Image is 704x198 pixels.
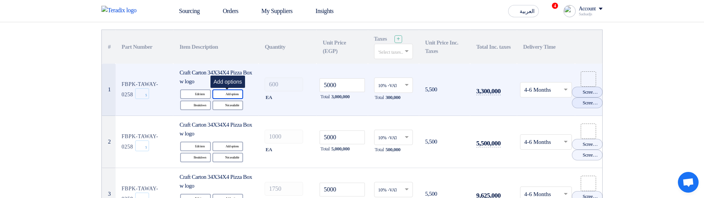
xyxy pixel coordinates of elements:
th: Item Description [173,30,258,64]
td: 1 [102,64,116,116]
th: Delivery Time [517,30,575,64]
button: العربية [508,5,539,17]
div: Add options [212,89,243,99]
span: 3,000,000 [331,93,350,101]
td: 5,500 [419,64,470,116]
span: Screenshot_from___1760365604599.png [583,151,598,159]
ng-select: VAT [374,182,413,197]
div: Add options [210,76,245,88]
input: Unit Price [320,78,364,92]
img: profile_test.png [563,5,576,17]
span: Total [320,145,330,153]
span: Screenshot_from___1760365604599.png [583,99,598,107]
input: Unit Price [320,130,364,144]
span: EA [265,94,272,101]
span: 5 [135,140,149,151]
span: 300,000 [386,94,401,101]
span: العربية [520,9,535,14]
span: Screenshot_from___1760365604599.png [583,140,598,148]
ng-select: VAT [374,78,413,93]
span: 3,300,000 [476,87,501,95]
span: 5,000,000 [331,145,350,153]
span: Craft Carton 34X34X4 Pizza Box w logo [179,69,252,84]
span: 500,000 [386,146,401,153]
td: FBPK-TAWAY-0258 [116,116,174,168]
div: Account [579,6,596,12]
input: RFQ_STEP1.ITEMS.2.AMOUNT_TITLE [265,182,303,196]
input: RFQ_STEP1.ITEMS.2.AMOUNT_TITLE [265,130,303,144]
span: 5,500,000 [476,140,501,147]
span: 4 [552,3,558,9]
th: # [102,30,116,64]
th: Taxes [368,30,419,64]
span: Total [375,94,384,101]
input: RFQ_STEP1.ITEMS.2.AMOUNT_TITLE [265,78,303,91]
span: Craft Carton 34X34X4 Pizza Box w logo [179,122,252,137]
td: 2 [102,116,116,168]
div: Open chat [678,172,699,193]
div: Add options [212,142,243,151]
span: 5 [135,88,149,99]
th: Quantity [258,30,316,64]
img: Teradix logo [101,6,153,15]
span: Screenshot_from___1760365604599.png [583,88,598,96]
div: Breakdown [180,153,211,162]
div: Not available [212,153,243,162]
span: EA [265,146,272,153]
a: Sourcing [162,3,206,20]
div: Sadsadjs [579,12,603,16]
td: 5,500 [419,116,470,168]
a: Orders [206,3,245,20]
ng-select: VAT [374,130,413,145]
span: + [396,36,400,42]
span: Total [320,93,330,101]
th: Unit Price (EGP) [316,30,368,64]
div: Edit item [180,89,211,99]
th: Part Number [116,30,174,64]
th: Unit Price Inc. Taxes [419,30,470,64]
div: Not available [212,101,243,110]
a: My Suppliers [245,3,299,20]
th: Total Inc. taxes [470,30,517,64]
span: Total [375,146,384,153]
span: Craft Carton 34X34X4 Pizza Box w logo [179,174,252,189]
div: Edit item [180,142,211,151]
input: Unit Price [320,183,364,196]
td: FBPK-TAWAY-0258 [116,64,174,116]
div: Breakdown [180,101,211,110]
a: Insights [299,3,340,20]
